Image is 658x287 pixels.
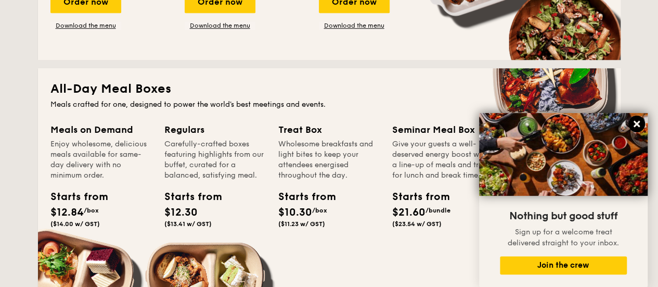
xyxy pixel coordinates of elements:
div: Carefully-crafted boxes featuring highlights from our buffet, curated for a balanced, satisfying ... [164,139,266,181]
div: Give your guests a well-deserved energy boost with a line-up of meals and treats for lunch and br... [392,139,494,181]
a: Download the menu [185,21,255,30]
span: $12.84 [50,206,84,219]
span: /bundle [425,207,450,214]
div: Starts from [392,189,439,205]
button: Join the crew [500,256,627,274]
a: Download the menu [319,21,390,30]
span: Nothing but good stuff [509,210,617,222]
span: $12.30 [164,206,198,219]
div: Regulars [164,122,266,137]
a: Download the menu [50,21,121,30]
div: Wholesome breakfasts and light bites to keep your attendees energised throughout the day. [278,139,380,181]
div: Meals crafted for one, designed to power the world's best meetings and events. [50,99,608,110]
img: DSC07876-Edit02-Large.jpeg [479,113,648,196]
span: $10.30 [278,206,312,219]
span: ($13.41 w/ GST) [164,220,212,228]
div: Starts from [164,189,211,205]
div: Starts from [278,189,325,205]
h2: All-Day Meal Boxes [50,81,608,97]
div: Starts from [50,189,97,205]
span: $21.60 [392,206,425,219]
div: Treat Box [278,122,380,137]
span: /box [312,207,327,214]
div: Meals on Demand [50,122,152,137]
button: Close [628,116,645,132]
div: Seminar Meal Box [392,122,494,137]
span: ($11.23 w/ GST) [278,220,325,228]
span: ($14.00 w/ GST) [50,220,100,228]
div: Enjoy wholesome, delicious meals available for same-day delivery with no minimum order. [50,139,152,181]
span: /box [84,207,99,214]
span: ($23.54 w/ GST) [392,220,442,228]
span: Sign up for a welcome treat delivered straight to your inbox. [508,228,619,247]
